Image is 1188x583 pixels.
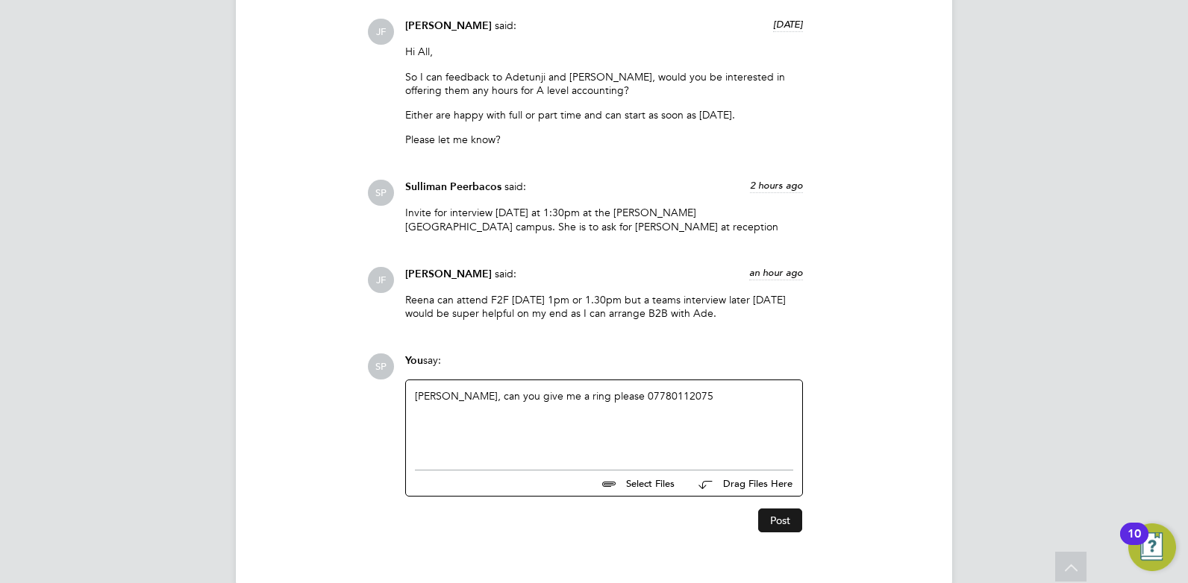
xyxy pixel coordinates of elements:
[368,19,394,45] span: JF
[687,468,793,500] button: Drag Files Here
[749,266,803,279] span: an hour ago
[415,389,793,453] div: [PERSON_NAME], can you give me a ring please 07780112075
[368,180,394,206] span: SP
[405,206,803,233] p: Invite for interview [DATE] at 1:30pm at the [PERSON_NAME][GEOGRAPHIC_DATA] campus. She is to ask...
[368,353,394,379] span: SP
[495,267,516,280] span: said:
[750,179,803,192] span: 2 hours ago
[1128,534,1141,553] div: 10
[405,353,803,379] div: say:
[1128,523,1176,571] button: Open Resource Center, 10 new notifications
[758,508,802,532] button: Post
[405,180,501,193] span: Sulliman Peerbacos
[405,70,803,97] p: So I can feedback to Adetunji and [PERSON_NAME], would you be interested in offering them any hou...
[405,133,803,146] p: Please let me know?
[405,108,803,122] p: Either are happy with full or part time and can start as soon as [DATE].
[405,268,492,280] span: [PERSON_NAME]
[495,19,516,32] span: said:
[504,180,526,193] span: said:
[405,354,423,367] span: You
[368,267,394,293] span: JF
[405,19,492,32] span: [PERSON_NAME]
[773,18,803,31] span: [DATE]
[405,45,803,58] p: Hi All,
[405,293,803,320] p: Reena can attend F2F [DATE] 1pm or 1.30pm but a teams interview later [DATE] would be super helpf...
